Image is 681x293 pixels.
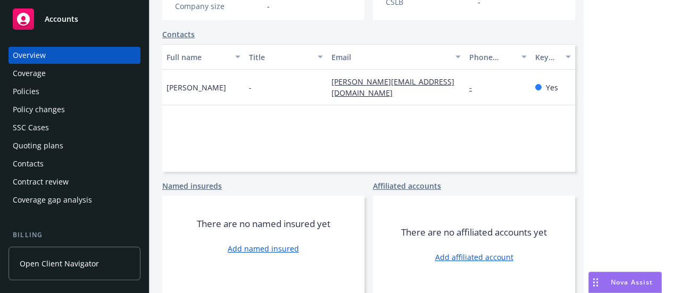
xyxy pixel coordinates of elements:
[9,47,140,64] a: Overview
[13,101,65,118] div: Policy changes
[267,1,270,12] span: -
[162,180,222,191] a: Named insureds
[9,101,140,118] a: Policy changes
[249,82,252,93] span: -
[167,82,226,93] span: [PERSON_NAME]
[13,191,92,208] div: Coverage gap analysis
[9,65,140,82] a: Coverage
[9,119,140,136] a: SSC Cases
[469,82,480,93] a: -
[469,52,515,63] div: Phone number
[13,155,44,172] div: Contacts
[20,258,99,269] span: Open Client Navigator
[327,44,465,70] button: Email
[228,243,299,254] a: Add named insured
[9,230,140,240] div: Billing
[589,272,602,292] div: Drag to move
[331,52,449,63] div: Email
[435,252,513,263] a: Add affiliated account
[13,65,46,82] div: Coverage
[197,217,330,230] span: There are no named insured yet
[331,77,454,98] a: [PERSON_NAME][EMAIL_ADDRESS][DOMAIN_NAME]
[535,52,559,63] div: Key contact
[175,1,263,12] div: Company size
[245,44,327,70] button: Title
[611,278,653,287] span: Nova Assist
[167,52,229,63] div: Full name
[9,155,140,172] a: Contacts
[531,44,575,70] button: Key contact
[13,137,63,154] div: Quoting plans
[546,82,558,93] span: Yes
[401,226,547,239] span: There are no affiliated accounts yet
[45,15,78,23] span: Accounts
[9,191,140,208] a: Coverage gap analysis
[13,83,39,100] div: Policies
[465,44,531,70] button: Phone number
[9,137,140,154] a: Quoting plans
[162,44,245,70] button: Full name
[249,52,311,63] div: Title
[9,173,140,190] a: Contract review
[162,29,195,40] a: Contacts
[9,83,140,100] a: Policies
[9,4,140,34] a: Accounts
[13,119,49,136] div: SSC Cases
[373,180,441,191] a: Affiliated accounts
[13,173,69,190] div: Contract review
[13,47,46,64] div: Overview
[588,272,662,293] button: Nova Assist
